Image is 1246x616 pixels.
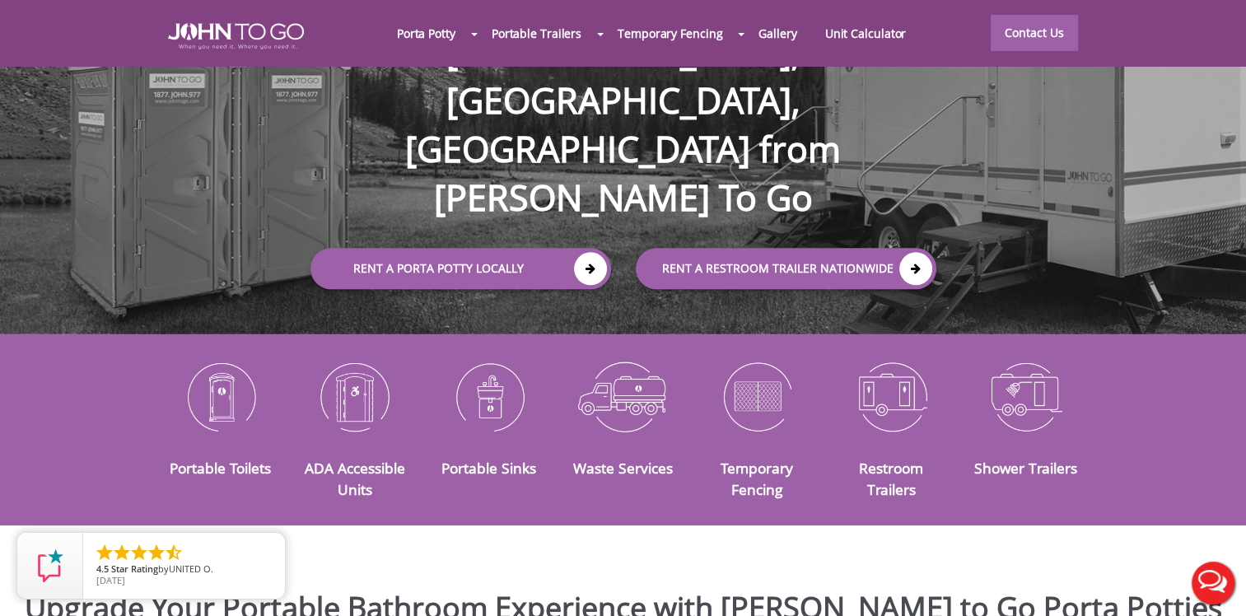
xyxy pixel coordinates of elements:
[441,458,536,478] a: Portable Sinks
[859,458,923,499] a: Restroom Trailers
[164,543,184,562] li: 
[169,562,213,575] span: UNITED O.
[96,562,109,575] span: 4.5
[96,564,272,576] span: by
[604,16,736,51] a: Temporary Fencing
[636,248,936,289] a: rent a RESTROOM TRAILER Nationwide
[96,574,125,586] span: [DATE]
[166,353,276,439] img: Portable-Toilets-icon_N.png
[573,458,673,478] a: Waste Services
[310,248,611,289] a: Rent a Porta Potty Locally
[147,543,166,562] li: 
[168,23,304,49] img: JOHN to go
[170,458,271,478] a: Portable Toilets
[721,458,793,499] a: Temporary Fencing
[34,549,67,582] img: Review Rating
[478,16,595,51] a: Portable Trailers
[111,562,158,575] span: Star Rating
[95,543,114,562] li: 
[971,353,1080,439] img: Shower-Trailers-icon_N.png
[300,353,409,439] img: ADA-Accessible-Units-icon_N.png
[568,353,678,439] img: Waste-Services-icon_N.png
[434,353,544,439] img: Portable-Sinks-icon_N.png
[112,543,132,562] li: 
[973,458,1076,478] a: Shower Trailers
[702,353,812,439] img: Temporary-Fencing-cion_N.png
[1180,550,1246,616] button: Live Chat
[383,16,469,51] a: Porta Potty
[991,15,1078,51] a: Contact Us
[811,16,921,51] a: Unit Calculator
[837,353,946,439] img: Restroom-Trailers-icon_N.png
[305,458,405,499] a: ADA Accessible Units
[129,543,149,562] li: 
[744,16,810,51] a: Gallery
